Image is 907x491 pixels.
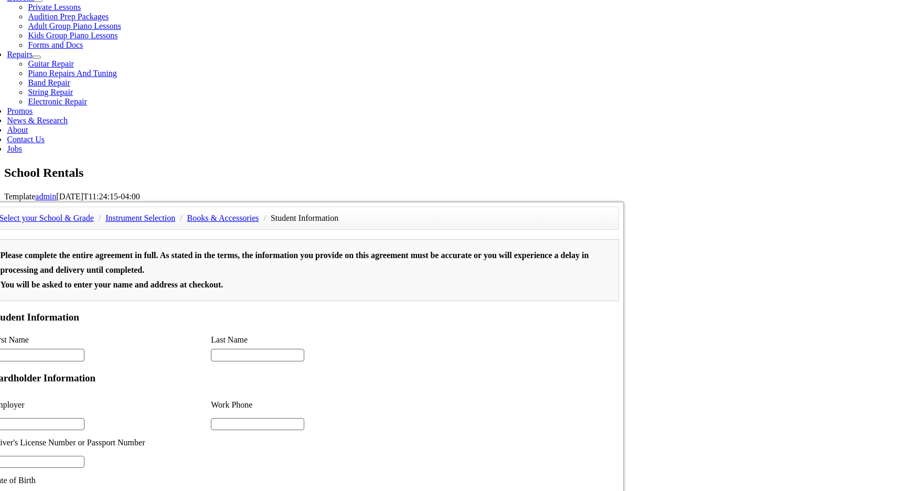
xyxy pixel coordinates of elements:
[261,214,268,222] span: /
[28,22,121,30] a: Adult Group Piano Lessons
[7,125,28,134] a: About
[7,144,22,153] a: Jobs
[28,31,118,40] a: Kids Group Piano Lessons
[28,3,81,12] a: Private Lessons
[35,192,56,201] a: admin
[28,69,116,78] a: Piano Repairs And Tuning
[271,211,338,226] li: Student Information
[33,56,41,59] button: Open submenu of Repairs
[28,12,109,21] a: Audition Prep Packages
[211,393,431,417] li: Work Phone
[96,214,103,222] span: /
[115,3,131,14] span: of 2
[56,192,140,201] span: [DATE]T11:24:15-04:00
[296,3,377,14] select: Zoom
[7,116,68,125] a: News & Research
[28,97,87,106] a: Electronic Repair
[187,214,259,222] a: Books & Accessories
[177,214,185,222] span: /
[28,78,70,87] a: Band Repair
[7,106,33,115] a: Promos
[87,2,115,14] input: Page
[7,135,45,144] a: Contact Us
[28,40,83,49] a: Forms and Docs
[211,333,431,347] li: Last Name
[28,59,74,68] a: Guitar Repair
[28,88,73,97] a: String Repair
[4,192,35,201] span: Template
[7,50,33,59] a: Repairs
[105,214,175,222] a: Instrument Selection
